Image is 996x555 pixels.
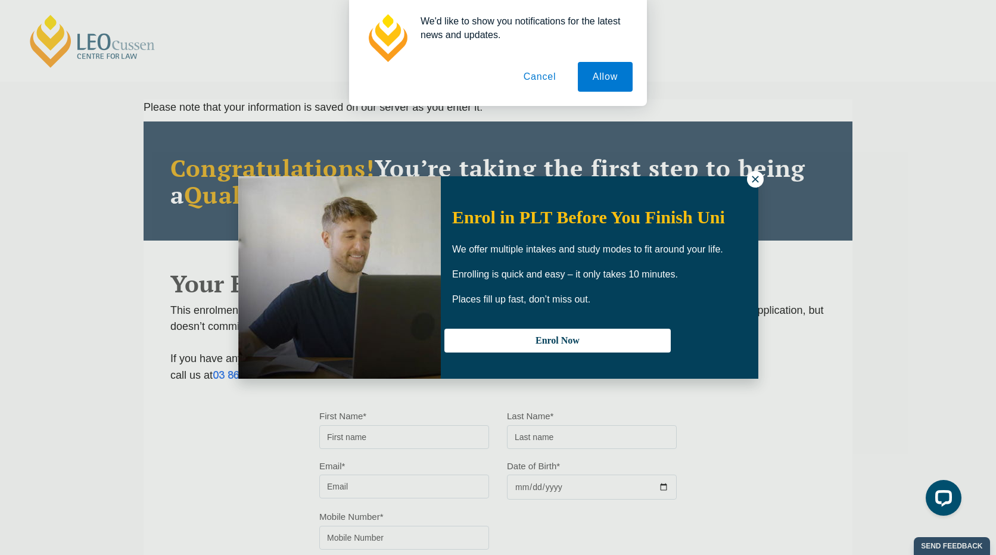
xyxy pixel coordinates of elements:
[452,207,725,227] span: Enrol in PLT Before You Finish Uni
[509,62,571,92] button: Cancel
[411,14,633,42] div: We'd like to show you notifications for the latest news and updates.
[452,269,678,279] span: Enrolling is quick and easy – it only takes 10 minutes.
[452,244,723,254] span: We offer multiple intakes and study modes to fit around your life.
[578,62,633,92] button: Allow
[444,329,671,353] button: Enrol Now
[452,294,590,304] span: Places fill up fast, don’t miss out.
[363,14,411,62] img: notification icon
[916,475,966,525] iframe: LiveChat chat widget
[747,171,764,188] button: Close
[238,176,441,379] img: Woman in yellow blouse holding folders looking to the right and smiling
